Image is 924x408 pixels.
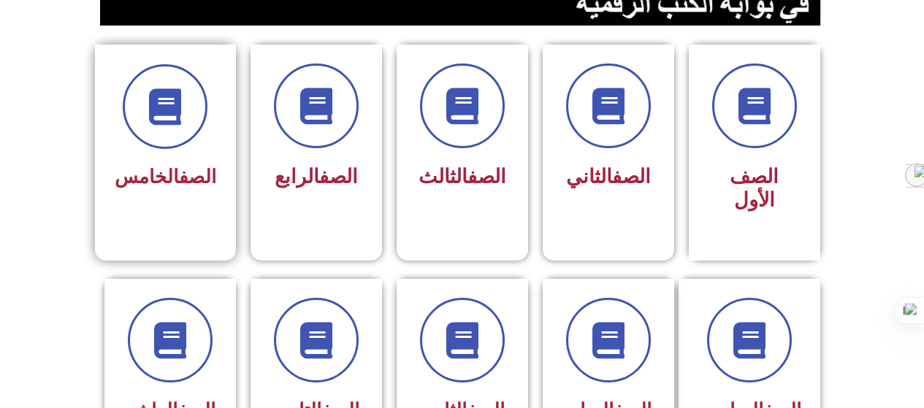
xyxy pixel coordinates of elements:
span: الثالث [419,165,506,188]
a: الصف [467,165,506,188]
span: الصف الأول [730,165,779,212]
a: الصف [612,165,651,188]
span: الخامس [115,166,216,188]
a: الصف [179,166,216,188]
span: الرابع [275,165,358,188]
span: الثاني [566,165,651,188]
a: الصف [319,165,358,188]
